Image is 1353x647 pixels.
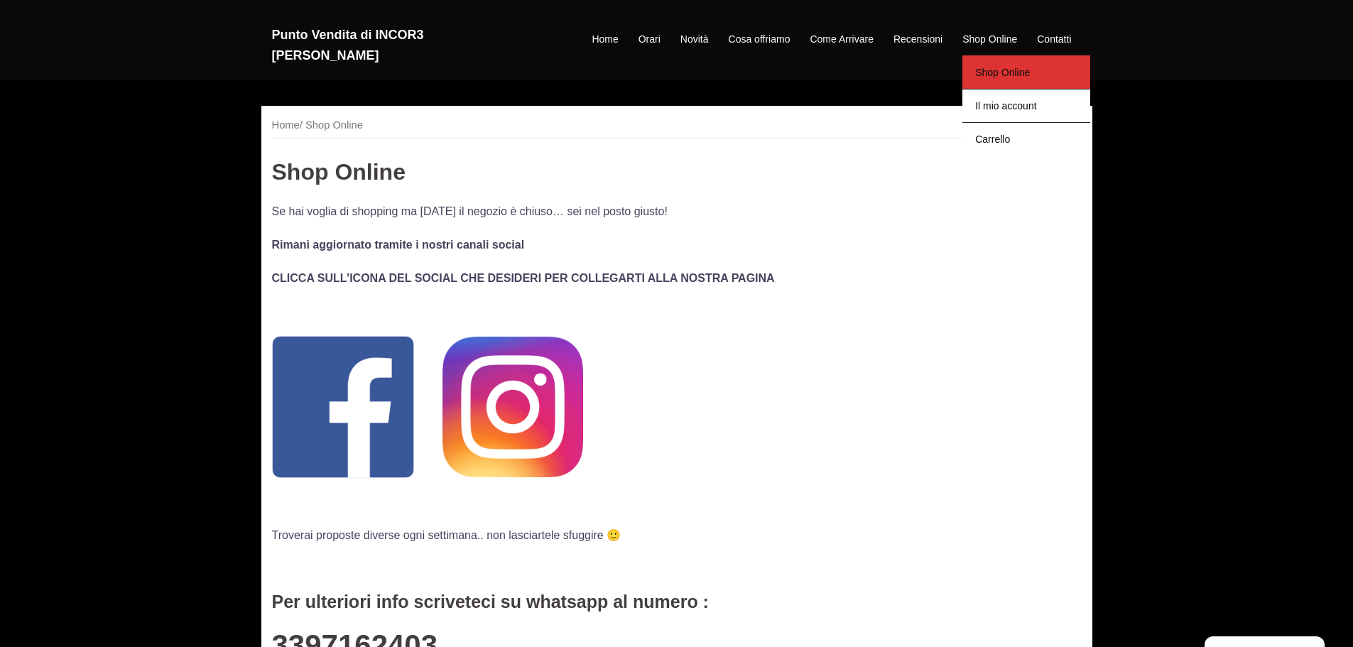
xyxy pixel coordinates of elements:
p: Troverai proposte diverse ogni settimana.. non lasciartele sfuggire 🙂 [272,526,1082,545]
a: Home [592,31,618,48]
strong: CLICCA SULL’ICONA DEL SOCIAL CHE DESIDERI PER COLLEGARTI ALLA NOSTRA PAGINA [272,272,775,284]
p: Se hai voglia di shopping ma [DATE] il negozio è chiuso… sei nel posto giusto! [272,202,1082,221]
a: Carrello [962,122,1090,156]
b: Rimani aggiornato tramite i nostri canali social [272,239,525,251]
a: Recensioni [893,31,942,48]
a: Il mio account [962,89,1090,122]
a: Come Arrivare [810,31,873,48]
a: Shop Online [962,31,1017,48]
a: Contatti [1037,31,1071,48]
h3: Shop Online [272,160,1082,185]
nav: / Shop Online [272,116,1082,138]
h4: Per ulteriori info scriveteci su whatsapp al numero : [272,592,1082,612]
a: Home [272,119,300,131]
a: Orari [639,31,661,48]
h2: Punto Vendita di INCOR3 [PERSON_NAME] [272,25,528,66]
a: Shop Online [962,55,1090,89]
a: Novità [680,31,709,48]
a: Cosa offriamo [729,31,790,48]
